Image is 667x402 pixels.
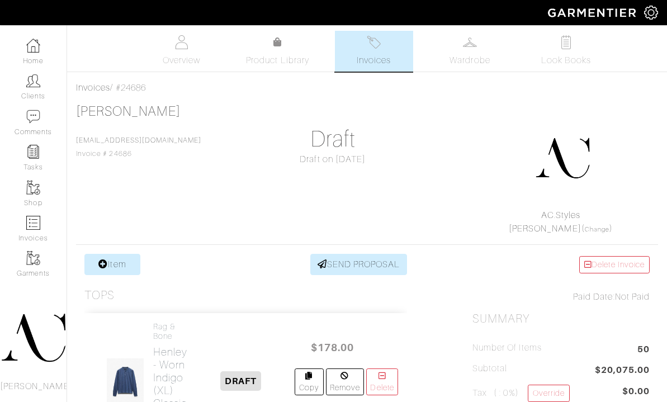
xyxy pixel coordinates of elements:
[367,35,381,49] img: orders-27d20c2124de7fd6de4e0e44c1d41de31381a507db9b33961299e4e07d508b8c.svg
[220,371,261,391] span: DRAFT
[472,363,507,374] h5: Subtotal
[26,110,40,124] img: comment-icon-a0a6a9ef722e966f86d9cbdc48e553b5cf19dbc54f86b18d962a5391bc8f6eb6.png
[163,54,200,67] span: Overview
[472,312,650,326] h2: Summary
[76,104,181,119] a: [PERSON_NAME]
[357,54,391,67] span: Invoices
[585,226,609,233] a: Change
[477,209,645,235] div: ( )
[246,54,309,67] span: Product Library
[527,31,605,72] a: Look Books
[595,363,650,379] span: $20,075.00
[542,3,644,22] img: garmentier-logo-header-white-b43fb05a5012e4ada735d5af1a66efaba907eab6374d6393d1fbf88cb4ef424d.png
[76,136,201,144] a: [EMAIL_ADDRESS][DOMAIN_NAME]
[326,368,364,395] a: Remove
[26,216,40,230] img: orders-icon-0abe47150d42831381b5fb84f609e132dff9fe21cb692f30cb5eec754e2cba89.png
[76,83,110,93] a: Invoices
[26,74,40,88] img: clients-icon-6bae9207a08558b7cb47a8932f037763ab4055f8c8b6bfacd5dc20c3e0201464.png
[528,385,570,402] a: Override
[310,254,408,275] a: SEND PROPOSAL
[579,256,650,273] a: Delete Invoice
[541,210,580,220] a: AC.Styles
[84,254,140,275] a: Item
[637,343,650,358] span: 50
[463,35,477,49] img: wardrobe-487a4870c1b7c33e795ec22d11cfc2ed9d08956e64fb3008fe2437562e282088.svg
[295,368,324,395] a: Copy
[239,36,317,67] a: Product Library
[450,54,490,67] span: Wardrobe
[541,54,591,67] span: Look Books
[573,292,615,302] span: Paid Date:
[26,251,40,265] img: garments-icon-b7da505a4dc4fd61783c78ac3ca0ef83fa9d6f193b1c9dc38574b1d14d53ca28.png
[299,335,366,360] span: $178.00
[335,31,413,72] a: Invoices
[534,130,590,186] img: DupYt8CPKc6sZyAt3svX5Z74.png
[26,145,40,159] img: reminder-icon-8004d30b9f0a5d33ae49ab947aed9ed385cf756f9e5892f1edd6e32f2345188e.png
[559,35,573,49] img: todo-9ac3debb85659649dc8f770b8b6100bb5dab4b48dedcbae339e5042a72dfd3cc.svg
[431,31,509,72] a: Wardrobe
[509,224,581,234] a: [PERSON_NAME]
[84,289,115,302] h3: Tops
[153,322,187,341] h4: rag & bone
[26,181,40,195] img: garments-icon-b7da505a4dc4fd61783c78ac3ca0ef83fa9d6f193b1c9dc38574b1d14d53ca28.png
[143,31,221,72] a: Overview
[472,343,542,353] h5: Number of Items
[76,136,201,158] span: Invoice # 24686
[174,35,188,49] img: basicinfo-40fd8af6dae0f16599ec9e87c0ef1c0a1fdea2edbe929e3d69a839185d80c458.svg
[472,290,650,304] div: Not Paid
[366,368,398,395] a: Delete
[622,385,650,398] span: $0.00
[472,385,570,402] h5: Tax ( : 0%)
[644,6,658,20] img: gear-icon-white-bd11855cb880d31180b6d7d6211b90ccbf57a29d726f0c71d8c61bd08dd39cc2.png
[26,39,40,53] img: dashboard-icon-dbcd8f5a0b271acd01030246c82b418ddd0df26cd7fceb0bd07c9910d44c42f6.png
[244,153,422,166] div: Draft on [DATE]
[244,126,422,153] h1: Draft
[76,81,658,94] div: / #24686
